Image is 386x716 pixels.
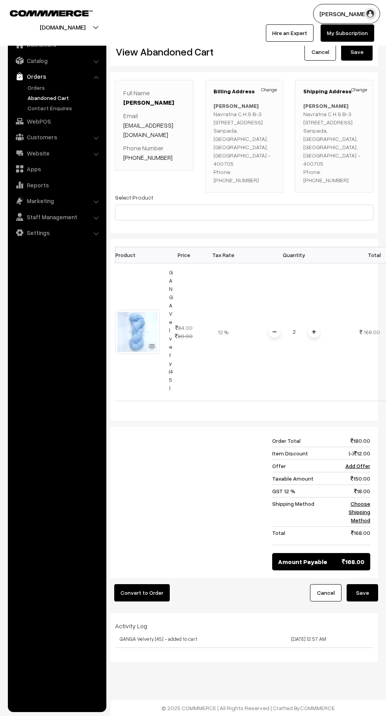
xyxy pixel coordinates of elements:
[26,94,104,102] a: Abandoned Cart
[10,178,104,192] a: Reports
[349,500,370,524] a: Choose Shipping Method
[213,102,275,184] p: Navratna C.H.S B-3 [STREET_ADDRESS] Sanpada,[GEOGRAPHIC_DATA], [GEOGRAPHIC_DATA], [GEOGRAPHIC_DAT...
[10,146,104,160] a: Website
[116,46,238,58] h2: View Abandoned Cart
[110,700,386,716] footer: © 2025 COMMMERCE | All Rights Reserved | Crafted By
[10,8,79,17] a: COMMMERCE
[10,54,104,68] a: Catalog
[300,705,335,711] a: COMMMERCE
[272,497,339,526] td: Shipping Method
[115,621,373,631] div: Activity Log
[10,69,104,83] a: Orders
[312,330,316,334] img: plusI
[115,247,164,263] th: Product
[345,247,385,263] th: Total
[273,330,277,334] img: minus
[123,143,185,162] p: Phone Number
[123,154,173,161] a: [PHONE_NUMBER]
[272,485,339,497] td: GST 12 %
[10,10,93,16] img: COMMMERCE
[339,472,370,485] td: 150.00
[339,447,370,459] td: (-) 12.00
[364,8,376,20] img: user
[303,102,349,109] b: [PERSON_NAME]
[115,310,160,354] img: 1000052067.webp
[272,526,339,545] td: Total
[272,435,339,447] td: Order Total
[12,17,113,37] button: [DOMAIN_NAME]
[304,43,336,61] a: Cancel
[272,459,339,472] td: Offer
[243,247,345,263] th: Quantity
[10,130,104,144] a: Customers
[351,86,367,93] a: Change
[342,557,364,566] span: 168.00
[175,333,193,339] strike: 90.00
[213,102,259,109] b: [PERSON_NAME]
[204,247,243,263] th: Tax Rate
[213,88,275,95] h3: Billing Address
[339,485,370,497] td: 18.00
[123,111,185,139] p: Email
[114,584,170,601] button: Convert to Order
[10,114,104,128] a: WebPOS
[115,193,153,202] label: Select Product
[278,557,327,566] span: Amount Payable
[115,631,244,648] td: GANGA Velvety [45] - added to cart
[10,194,104,208] a: Marketing
[123,121,173,139] a: [EMAIL_ADDRESS][DOMAIN_NAME]
[339,435,370,447] td: 180.00
[244,631,373,648] td: [DATE] 12:57 AM
[345,463,370,469] a: Add Offer
[10,226,104,240] a: Settings
[123,98,174,106] a: [PERSON_NAME]
[347,584,378,601] button: Save
[218,329,228,335] span: 12 %
[261,86,277,93] a: Change
[272,447,339,459] td: Item Discount
[164,263,204,401] td: 84.00
[266,24,314,42] a: Hire an Expert
[341,43,373,61] button: Save
[169,269,173,391] a: GANGA Velvety (45)
[339,526,370,545] td: 168.00
[303,88,365,95] h3: Shipping Address
[10,162,104,176] a: Apps
[310,584,341,601] a: Cancel
[313,4,380,24] button: [PERSON_NAME]…
[303,102,365,184] p: Navratna C.H.S B-3 [STREET_ADDRESS] Sanpada,[GEOGRAPHIC_DATA], [GEOGRAPHIC_DATA], [GEOGRAPHIC_DAT...
[123,88,185,107] p: Full Name
[364,329,380,335] span: 168.00
[10,210,104,224] a: Staff Management
[26,83,104,92] a: Orders
[321,24,374,42] a: My Subscription
[164,247,204,263] th: Price
[26,104,104,112] a: Contact Enquires
[272,472,339,485] td: Taxable Amount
